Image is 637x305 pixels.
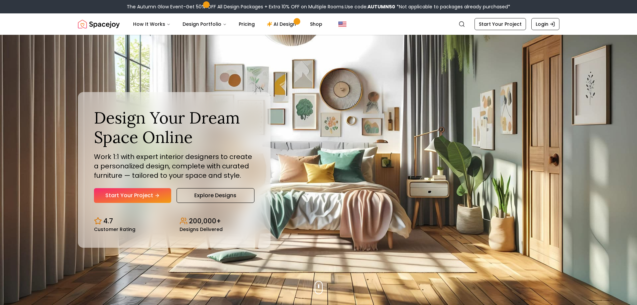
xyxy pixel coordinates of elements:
[395,3,510,10] span: *Not applicable to packages already purchased*
[94,227,135,232] small: Customer Rating
[177,188,254,203] a: Explore Designs
[94,211,254,232] div: Design stats
[177,17,232,31] button: Design Portfolio
[367,3,395,10] b: AUTUMN50
[94,152,254,180] p: Work 1:1 with expert interior designers to create a personalized design, complete with curated fu...
[305,17,328,31] a: Shop
[180,227,223,232] small: Designs Delivered
[78,13,559,35] nav: Global
[474,18,526,30] a: Start Your Project
[261,17,303,31] a: AI Design
[338,20,346,28] img: United States
[94,188,171,203] a: Start Your Project
[103,216,113,226] p: 4.7
[345,3,395,10] span: Use code:
[78,17,120,31] a: Spacejoy
[94,108,254,147] h1: Design Your Dream Space Online
[127,3,510,10] div: The Autumn Glow Event-Get 50% OFF All Design Packages + Extra 10% OFF on Multiple Rooms.
[189,216,221,226] p: 200,000+
[531,18,559,30] a: Login
[233,17,260,31] a: Pricing
[128,17,328,31] nav: Main
[78,17,120,31] img: Spacejoy Logo
[128,17,176,31] button: How It Works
